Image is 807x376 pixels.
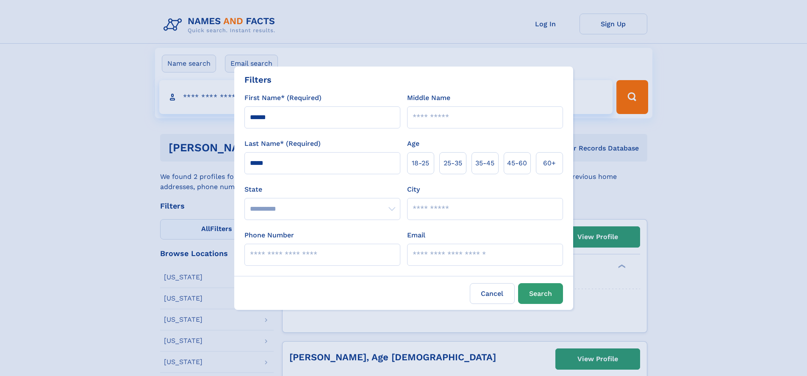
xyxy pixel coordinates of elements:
label: Phone Number [244,230,294,240]
span: 25‑35 [444,158,462,168]
span: 18‑25 [412,158,429,168]
label: Last Name* (Required) [244,139,321,149]
span: 60+ [543,158,556,168]
label: State [244,184,400,195]
span: 45‑60 [507,158,527,168]
label: City [407,184,420,195]
button: Search [518,283,563,304]
label: Cancel [470,283,515,304]
label: Middle Name [407,93,450,103]
label: Email [407,230,425,240]
label: Age [407,139,419,149]
label: First Name* (Required) [244,93,322,103]
div: Filters [244,73,272,86]
span: 35‑45 [475,158,494,168]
